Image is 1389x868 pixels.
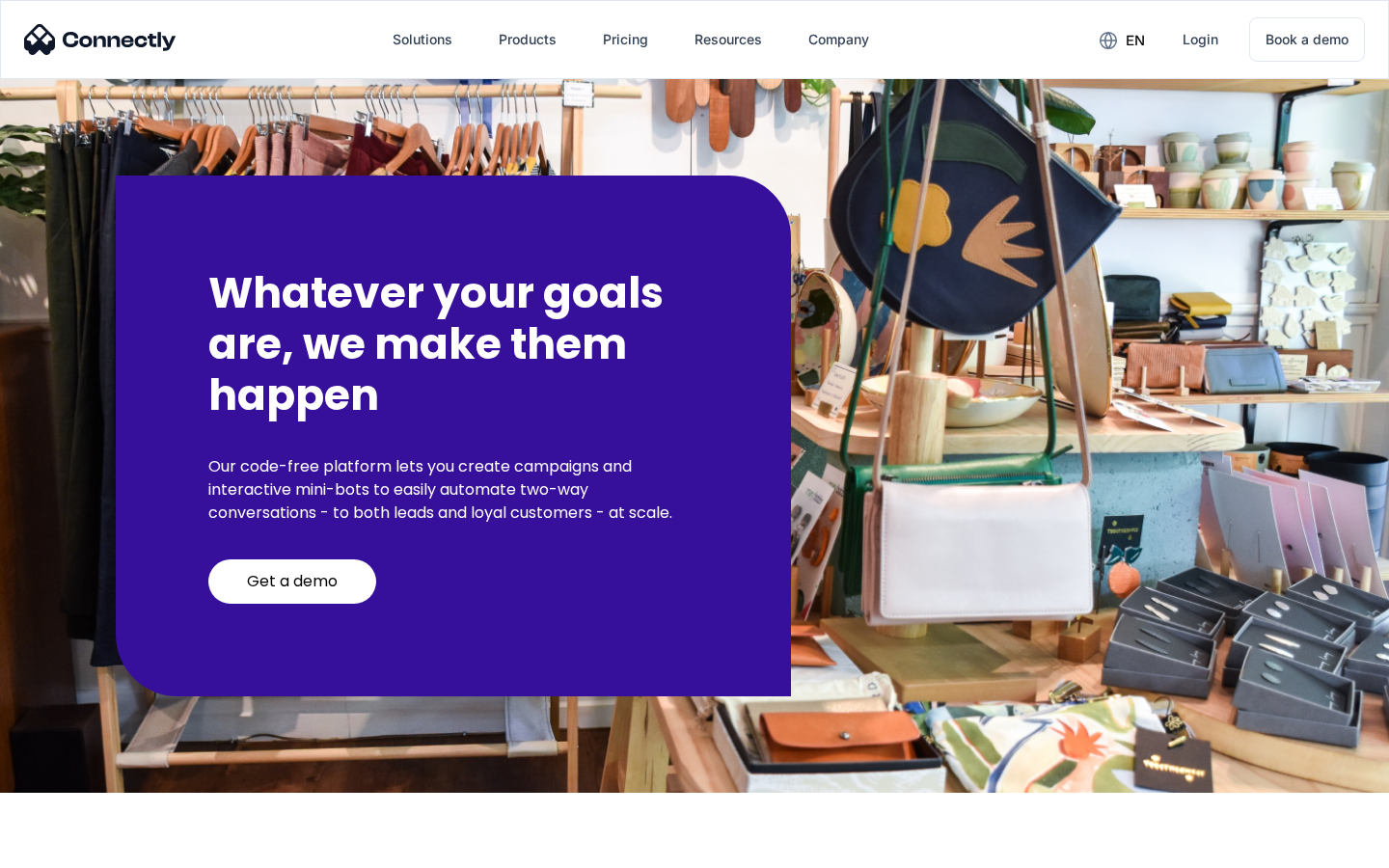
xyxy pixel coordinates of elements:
[499,26,557,53] div: Products
[39,834,116,861] ul: Language list
[1167,16,1234,63] a: Login
[24,24,177,55] img: Connectly Logo
[1249,17,1365,62] a: Book a demo
[587,16,664,63] a: Pricing
[1126,27,1145,54] div: en
[393,26,452,53] div: Solutions
[1183,26,1218,53] div: Login
[247,572,338,591] div: Get a demo
[19,834,116,861] aside: Language selected: English
[208,559,376,604] a: Get a demo
[208,455,698,525] p: Our code-free platform lets you create campaigns and interactive mini-bots to easily automate two...
[603,26,648,53] div: Pricing
[808,26,869,53] div: Company
[208,268,698,420] h2: Whatever your goals are, we make them happen
[694,26,762,53] div: Resources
